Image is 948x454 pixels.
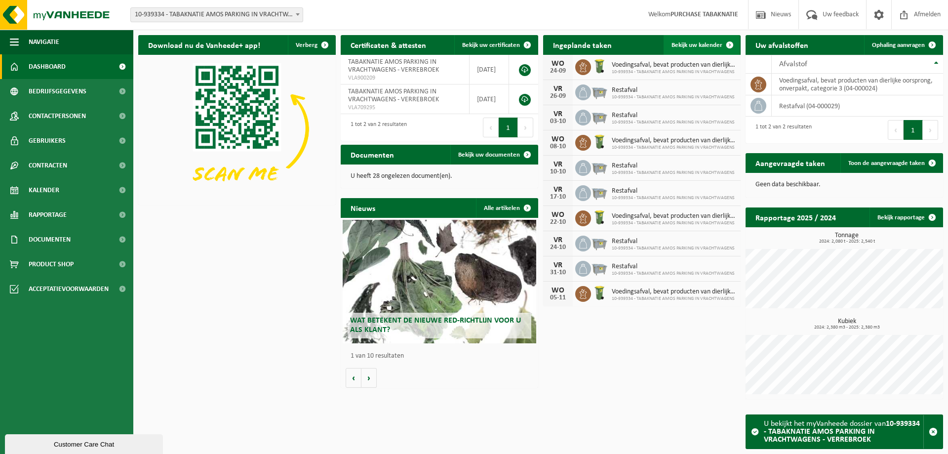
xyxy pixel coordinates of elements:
span: Acceptatievoorwaarden [29,277,109,301]
h2: Download nu de Vanheede+ app! [138,35,270,54]
span: 10-939334 - TABAKNATIE AMOS PARKING IN VRACHTWAGENS - VERREBROEK [130,7,303,22]
span: Restafval [612,112,735,120]
span: Voedingsafval, bevat producten van dierlijke oorsprong, onverpakt, categorie 3 [612,61,736,69]
button: Next [518,118,533,137]
h2: Ingeplande taken [543,35,622,54]
img: Download de VHEPlus App [138,55,336,203]
button: 1 [904,120,923,140]
div: 08-10 [548,143,568,150]
span: Bekijk uw kalender [671,42,722,48]
div: WO [548,135,568,143]
h2: Certificaten & attesten [341,35,436,54]
div: 26-09 [548,93,568,100]
a: Toon de aangevraagde taken [840,153,942,173]
span: 10-939334 - TABAKNATIE AMOS PARKING IN VRACHTWAGENS [612,195,735,201]
span: Restafval [612,238,735,246]
span: Contracten [29,153,67,178]
img: WB-2500-GAL-GY-01 [591,83,608,100]
img: WB-0140-HPE-GN-50 [591,133,608,150]
span: Contactpersonen [29,104,86,128]
span: Restafval [612,162,735,170]
img: WB-0140-HPE-GN-50 [591,209,608,226]
span: Voedingsafval, bevat producten van dierlijke oorsprong, onverpakt, categorie 3 [612,212,736,220]
p: Geen data beschikbaar. [755,181,933,188]
span: 10-939334 - TABAKNATIE AMOS PARKING IN VRACHTWAGENS [612,120,735,125]
h2: Nieuws [341,198,385,217]
a: Bekijk uw kalender [664,35,740,55]
div: VR [548,186,568,194]
h3: Kubiek [750,318,943,330]
iframe: chat widget [5,432,165,454]
button: Next [923,120,938,140]
img: WB-2500-GAL-GY-01 [591,159,608,175]
span: Bekijk uw certificaten [462,42,520,48]
div: 22-10 [548,219,568,226]
div: WO [548,60,568,68]
img: WB-2500-GAL-GY-01 [591,259,608,276]
span: 10-939334 - TABAKNATIE AMOS PARKING IN VRACHTWAGENS [612,69,736,75]
button: 1 [499,118,518,137]
div: 03-10 [548,118,568,125]
div: VR [548,161,568,168]
span: Voedingsafval, bevat producten van dierlijke oorsprong, onverpakt, categorie 3 [612,288,736,296]
strong: 10-939334 - TABAKNATIE AMOS PARKING IN VRACHTWAGENS - VERREBROEK [764,420,920,444]
button: Volgende [361,368,377,388]
div: 17-10 [548,194,568,201]
span: Restafval [612,263,735,271]
span: Toon de aangevraagde taken [848,160,925,166]
button: Verberg [288,35,335,55]
div: VR [548,110,568,118]
div: WO [548,287,568,294]
a: Wat betekent de nieuwe RED-richtlijn voor u als klant? [343,220,536,343]
button: Vorige [346,368,361,388]
span: Bekijk uw documenten [458,152,520,158]
span: 10-939334 - TABAKNATIE AMOS PARKING IN VRACHTWAGENS [612,246,735,251]
div: U bekijkt het myVanheede dossier van [764,415,923,449]
strong: PURCHASE TABAKNATIE [671,11,738,18]
div: 24-10 [548,244,568,251]
button: Previous [483,118,499,137]
span: 10-939334 - TABAKNATIE AMOS PARKING IN VRACHTWAGENS [612,145,736,151]
h3: Tonnage [750,232,943,244]
span: 10-939334 - TABAKNATIE AMOS PARKING IN VRACHTWAGENS [612,296,736,302]
span: Gebruikers [29,128,66,153]
span: Restafval [612,187,735,195]
span: VLA900209 [348,74,462,82]
div: 10-10 [548,168,568,175]
img: WB-2500-GAL-GY-01 [591,108,608,125]
td: [DATE] [470,84,509,114]
a: Alle artikelen [476,198,537,218]
img: WB-2500-GAL-GY-01 [591,184,608,201]
h2: Documenten [341,145,404,164]
h2: Uw afvalstoffen [746,35,818,54]
span: Dashboard [29,54,66,79]
span: 2024: 2,080 t - 2025: 2,540 t [750,239,943,244]
span: VLA709295 [348,104,462,112]
img: WB-0140-HPE-GN-50 [591,58,608,75]
td: [DATE] [470,55,509,84]
div: 24-09 [548,68,568,75]
span: Afvalstof [779,60,807,68]
span: Verberg [296,42,317,48]
a: Ophaling aanvragen [864,35,942,55]
img: WB-0140-HPE-GN-50 [591,285,608,301]
div: WO [548,211,568,219]
img: WB-2500-GAL-GY-01 [591,234,608,251]
span: 10-939334 - TABAKNATIE AMOS PARKING IN VRACHTWAGENS [612,94,735,100]
span: Voedingsafval, bevat producten van dierlijke oorsprong, onverpakt, categorie 3 [612,137,736,145]
span: TABAKNATIE AMOS PARKING IN VRACHTWAGENS - VERREBROEK [348,58,439,74]
span: Product Shop [29,252,74,277]
button: Previous [888,120,904,140]
p: U heeft 28 ongelezen document(en). [351,173,528,180]
div: 1 tot 2 van 2 resultaten [750,119,812,141]
td: voedingsafval, bevat producten van dierlijke oorsprong, onverpakt, categorie 3 (04-000024) [772,74,943,95]
span: 2024: 2,380 m3 - 2025: 2,380 m3 [750,325,943,330]
span: Ophaling aanvragen [872,42,925,48]
div: 31-10 [548,269,568,276]
span: 10-939334 - TABAKNATIE AMOS PARKING IN VRACHTWAGENS - VERREBROEK [131,8,303,22]
div: 05-11 [548,294,568,301]
td: restafval (04-000029) [772,95,943,117]
div: VR [548,236,568,244]
span: Bedrijfsgegevens [29,79,86,104]
a: Bekijk uw documenten [450,145,537,165]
